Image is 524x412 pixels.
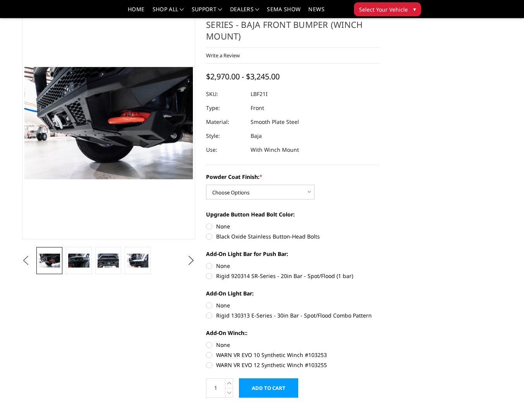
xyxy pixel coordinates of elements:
span: $2,970.00 - $3,245.00 [206,71,280,82]
dd: Front [251,101,264,115]
dd: Smooth Plate Steel [251,115,299,129]
a: shop all [153,7,184,18]
h1: [DATE]-[DATE] Ford Raptor - Freedom Series - Baja Front Bumper (winch mount) [206,7,380,48]
img: 2021-2025 Ford Raptor - Freedom Series - Baja Front Bumper (winch mount) [127,254,148,268]
dd: LBF21I [251,87,268,101]
label: Powder Coat Finish: [206,173,380,181]
label: Add-On Winch:: [206,329,380,337]
dt: Style: [206,129,245,143]
a: News [308,7,324,18]
dt: Use: [206,143,245,157]
span: Select Your Vehicle [359,5,408,14]
label: WARN VR EVO 10 Synthetic Winch #103253 [206,351,380,359]
label: None [206,301,380,309]
a: SEMA Show [267,7,301,18]
label: Upgrade Button Head Bolt Color: [206,210,380,218]
dd: Baja [251,129,262,143]
dd: With Winch Mount [251,143,299,157]
label: WARN VR EVO 12 Synthetic Winch #103255 [206,361,380,369]
label: None [206,262,380,270]
img: 2021-2025 Ford Raptor - Freedom Series - Baja Front Bumper (winch mount) [98,254,119,268]
a: Support [192,7,222,18]
label: Rigid 920314 SR-Series - 20in Bar - Spot/Flood (1 bar) [206,272,380,280]
dt: Material: [206,115,245,129]
a: Dealers [230,7,259,18]
label: Black Oxide Stainless Button-Head Bolts [206,232,380,240]
dt: Type: [206,101,245,115]
label: None [206,341,380,349]
label: None [206,222,380,230]
label: Add-On Light Bar: [206,289,380,297]
a: 2021-2025 Ford Raptor - Freedom Series - Baja Front Bumper (winch mount) [22,7,196,239]
label: Rigid 130313 E-Series - 30in Bar - Spot/Flood Combo Pattern [206,311,380,319]
img: 2021-2025 Ford Raptor - Freedom Series - Baja Front Bumper (winch mount) [39,254,60,268]
span: ▾ [413,5,416,13]
button: Select Your Vehicle [354,2,421,16]
button: Previous [20,255,32,266]
a: Write a Review [206,52,240,59]
a: Home [128,7,144,18]
label: Add-On Light Bar for Push Bar: [206,250,380,258]
dt: SKU: [206,87,245,101]
button: Next [186,255,197,266]
input: Add to Cart [239,378,298,398]
img: 2021-2025 Ford Raptor - Freedom Series - Baja Front Bumper (winch mount) [68,254,89,268]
